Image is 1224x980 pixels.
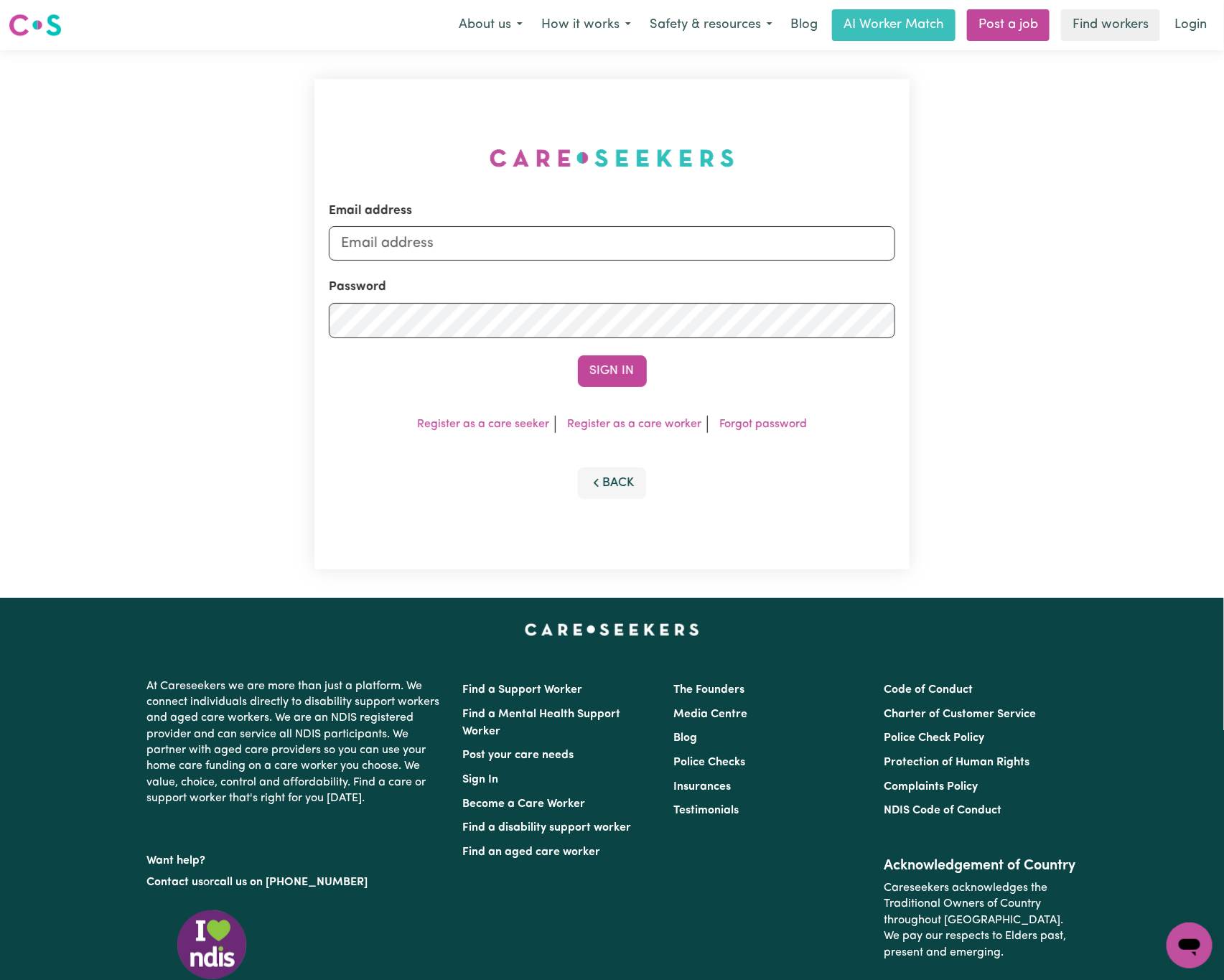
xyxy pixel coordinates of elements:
[329,226,895,261] input: Email address
[884,732,984,744] a: Police Check Policy
[463,709,621,737] a: Find a Mental Health Support Worker
[9,12,62,38] img: Careseekers logo
[884,757,1029,768] a: Protection of Human Rights
[884,709,1036,720] a: Charter of Customer Service
[673,781,731,793] a: Insurances
[673,709,747,720] a: Media Centre
[673,684,744,696] a: The Founders
[782,9,826,41] a: Blog
[463,750,574,761] a: Post your care needs
[147,847,446,869] p: Want help?
[567,419,701,430] a: Register as a care worker
[884,781,978,793] a: Complaints Policy
[673,732,697,744] a: Blog
[463,774,499,785] a: Sign In
[147,673,446,813] p: At Careseekers we are more than just a platform. We connect individuals directly to disability su...
[884,874,1077,966] p: Careseekers acknowledges the Traditional Owners of Country throughout [GEOGRAPHIC_DATA]. We pay o...
[329,278,386,297] label: Password
[525,624,699,635] a: Careseekers home page
[147,877,204,888] a: Contact us
[463,822,632,834] a: Find a disability support worker
[1167,923,1213,969] iframe: Button to launch messaging window
[673,757,745,768] a: Police Checks
[884,684,973,696] a: Code of Conduct
[463,684,583,696] a: Find a Support Worker
[1061,9,1160,41] a: Find workers
[532,10,640,40] button: How it works
[719,419,807,430] a: Forgot password
[967,9,1050,41] a: Post a job
[673,805,739,816] a: Testimonials
[215,877,368,888] a: call us on [PHONE_NUMBER]
[1166,9,1215,41] a: Login
[147,869,446,896] p: or
[884,805,1001,816] a: NDIS Code of Conduct
[578,467,647,499] button: Back
[832,9,956,41] a: AI Worker Match
[463,846,601,858] a: Find an aged care worker
[417,419,549,430] a: Register as a care seeker
[449,10,532,40] button: About us
[640,10,782,40] button: Safety & resources
[463,798,586,810] a: Become a Care Worker
[9,9,62,42] a: Careseekers logo
[884,857,1077,874] h2: Acknowledgement of Country
[329,202,412,220] label: Email address
[578,355,647,387] button: Sign In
